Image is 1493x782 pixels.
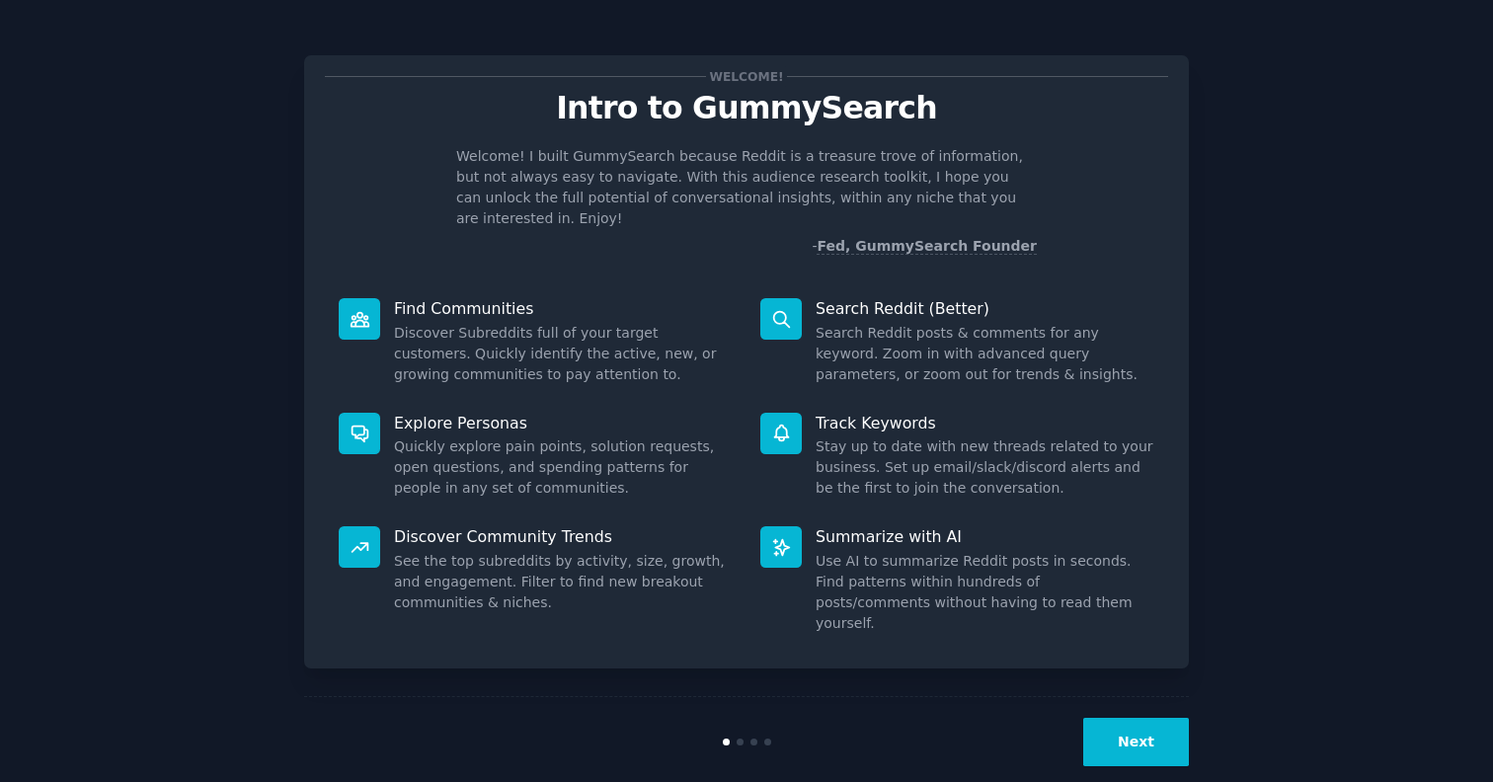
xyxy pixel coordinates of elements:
dd: Use AI to summarize Reddit posts in seconds. Find patterns within hundreds of posts/comments with... [816,551,1154,634]
p: Track Keywords [816,413,1154,433]
p: Discover Community Trends [394,526,733,547]
p: Welcome! I built GummySearch because Reddit is a treasure trove of information, but not always ea... [456,146,1037,229]
span: Welcome! [706,66,787,87]
p: Summarize with AI [816,526,1154,547]
p: Find Communities [394,298,733,319]
p: Search Reddit (Better) [816,298,1154,319]
button: Next [1083,718,1189,766]
p: Explore Personas [394,413,733,433]
a: Fed, GummySearch Founder [817,238,1037,255]
dd: Stay up to date with new threads related to your business. Set up email/slack/discord alerts and ... [816,436,1154,499]
dd: Search Reddit posts & comments for any keyword. Zoom in with advanced query parameters, or zoom o... [816,323,1154,385]
p: Intro to GummySearch [325,91,1168,125]
dd: Discover Subreddits full of your target customers. Quickly identify the active, new, or growing c... [394,323,733,385]
dd: See the top subreddits by activity, size, growth, and engagement. Filter to find new breakout com... [394,551,733,613]
dd: Quickly explore pain points, solution requests, open questions, and spending patterns for people ... [394,436,733,499]
div: - [812,236,1037,257]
